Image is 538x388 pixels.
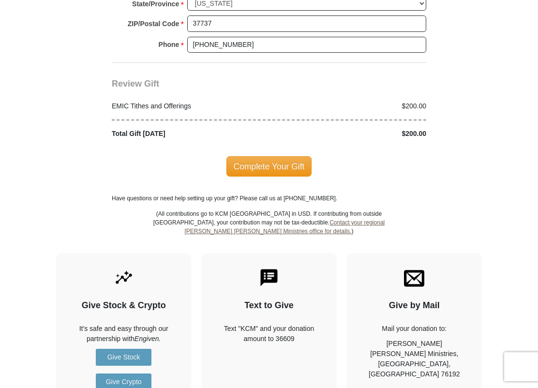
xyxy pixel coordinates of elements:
[128,17,179,30] strong: ZIP/Postal Code
[112,194,426,203] p: Have questions or need help setting up your gift? Please call us at [PHONE_NUMBER].
[218,300,319,311] h4: Text to Give
[269,101,432,111] div: $200.00
[159,38,179,51] strong: Phone
[107,129,269,139] div: Total Gift [DATE]
[73,324,174,344] p: It's safe and easy through our partnership with
[364,324,465,334] p: Mail your donation to:
[218,324,319,344] div: Text "KCM" and your donation amount to 36609
[153,209,385,253] p: (All contributions go to KCM [GEOGRAPHIC_DATA] in USD. If contributing from outside [GEOGRAPHIC_D...
[364,300,465,311] h4: Give by Mail
[404,268,424,288] img: envelope.svg
[73,300,174,311] h4: Give Stock & Crypto
[226,156,312,177] span: Complete Your Gift
[259,268,279,288] img: text-to-give.svg
[114,268,134,288] img: give-by-stock.svg
[134,335,161,343] i: Engiven.
[112,79,159,89] span: Review Gift
[364,339,465,379] p: [PERSON_NAME] [PERSON_NAME] Ministries, [GEOGRAPHIC_DATA], [GEOGRAPHIC_DATA] 76192
[107,101,269,111] div: EMIC Tithes and Offerings
[269,129,432,139] div: $200.00
[96,349,151,366] a: Give Stock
